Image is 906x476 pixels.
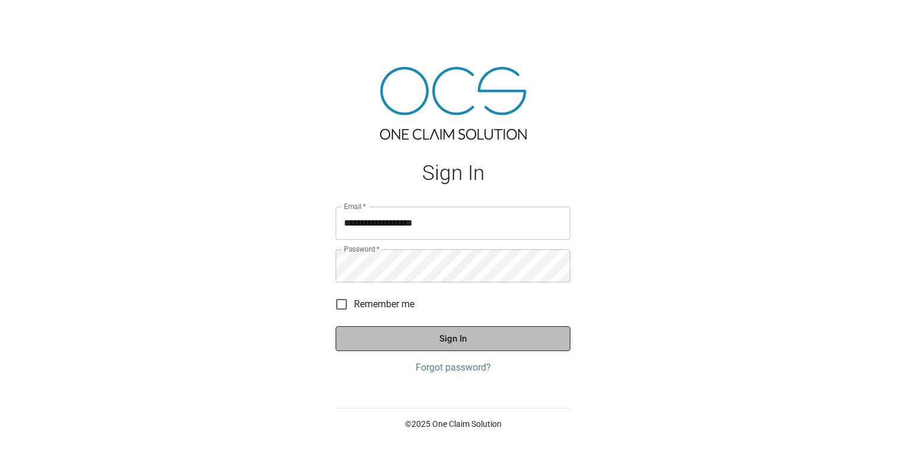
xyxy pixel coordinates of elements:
span: Remember me [354,297,414,311]
button: Sign In [336,326,570,351]
img: ocs-logo-tra.png [380,67,527,140]
img: ocs-logo-white-transparent.png [14,7,62,31]
label: Password [344,244,379,254]
a: Forgot password? [336,361,570,375]
p: © 2025 One Claim Solution [336,418,570,430]
label: Email [344,201,366,211]
h1: Sign In [336,161,570,185]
